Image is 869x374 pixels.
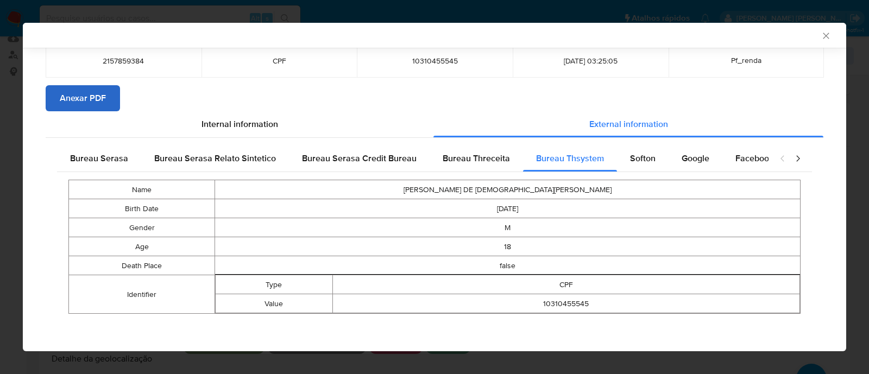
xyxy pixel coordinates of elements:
div: Detailed external info [57,145,769,172]
span: 10310455545 [370,56,500,66]
td: [DATE] [215,199,801,218]
td: Name [69,180,215,199]
span: Softon [630,152,656,164]
span: Bureau Serasa [70,152,128,164]
span: External information [589,118,668,130]
td: false [215,256,801,275]
td: Age [69,237,215,256]
td: M [215,218,801,237]
span: Bureau Thsystem [536,152,604,164]
span: Facebook [735,152,773,164]
div: Detailed info [46,111,823,137]
div: closure-recommendation-modal [23,23,846,351]
td: Gender [69,218,215,237]
td: 18 [215,237,801,256]
span: Internal information [201,118,278,130]
span: Pf_renda [731,55,761,66]
span: [DATE] 03:25:05 [526,56,656,66]
td: CPF [332,275,800,294]
span: Bureau Threceita [443,152,510,164]
td: Value [216,294,332,313]
td: Type [216,275,332,294]
span: CPF [215,56,344,66]
td: [PERSON_NAME] DE [DEMOGRAPHIC_DATA][PERSON_NAME] [215,180,801,199]
span: Bureau Serasa Relato Sintetico [154,152,276,164]
td: 10310455545 [332,294,800,313]
span: Google [682,152,709,164]
td: Identifier [69,275,215,314]
span: Bureau Serasa Credit Bureau [302,152,417,164]
button: Anexar PDF [46,85,120,111]
td: Birth Date [69,199,215,218]
span: Anexar PDF [60,86,106,110]
button: Fechar a janela [821,30,830,40]
td: Death Place [69,256,215,275]
span: 2157859384 [59,56,188,66]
